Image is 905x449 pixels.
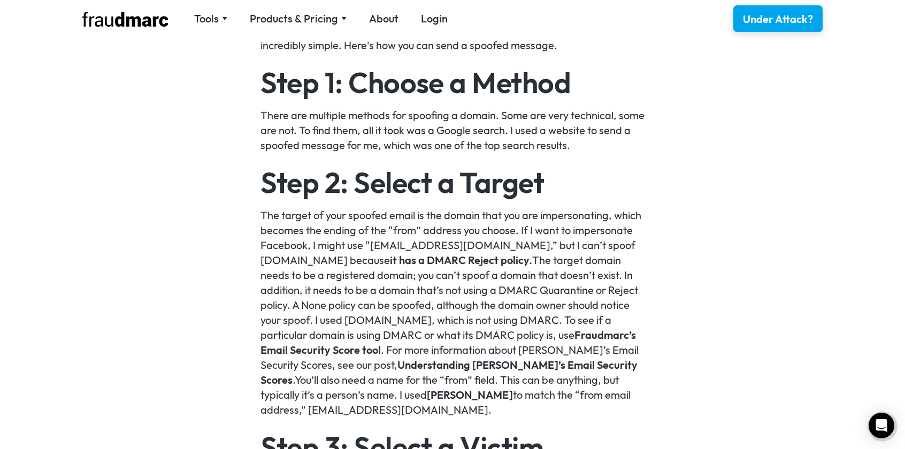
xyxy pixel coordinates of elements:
div: Products & Pricing [250,11,347,26]
p: The target of your spoofed email is the domain that you are impersonating, which becomes the endi... [260,208,645,417]
p: There are multiple methods for spoofing a domain. Some are very technical, some are not. To find ... [260,108,645,153]
div: Products & Pricing [250,11,338,26]
div: Tools [194,11,227,26]
a: Login [421,11,448,26]
a: Understanding [PERSON_NAME]’s Email Security Scores [260,358,638,386]
a: About [369,11,398,26]
h2: Step 2: Select a Target [260,168,645,197]
a: [PERSON_NAME] [427,388,513,401]
a: Under Attack? [733,5,823,32]
div: Under Attack? [743,12,813,27]
div: Open Intercom Messenger [869,413,894,438]
a: it has a DMARC Reject policy. [390,253,532,267]
div: Tools [194,11,219,26]
h2: Step 1: Choose a Method [260,68,645,97]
